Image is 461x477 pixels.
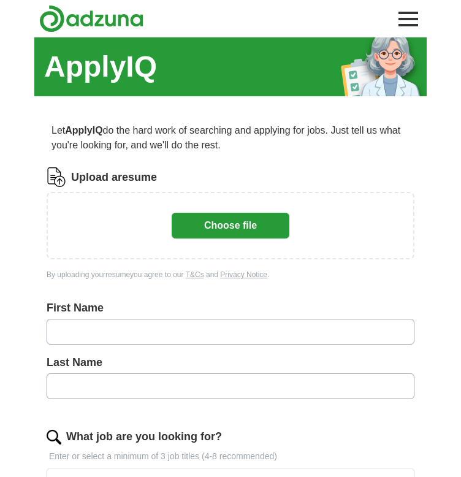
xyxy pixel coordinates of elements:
[71,169,157,186] label: Upload a resume
[44,45,157,89] h1: ApplyIQ
[47,430,61,445] img: search.png
[47,118,414,158] p: Let do the hard work of searching and applying for jobs. Just tell us what you're looking for, an...
[39,5,143,32] img: Adzuna logo
[220,270,267,279] a: Privacy Notice
[47,450,414,463] p: Enter or select a minimum of 3 job titles (4-8 recommended)
[47,269,414,280] div: By uploading your resume you agree to our and .
[47,300,414,316] label: First Name
[172,213,289,238] button: Choose file
[66,429,222,445] label: What job are you looking for?
[395,6,422,32] button: Toggle main navigation menu
[65,125,102,135] strong: ApplyIQ
[47,354,414,371] label: Last Name
[186,270,204,279] a: T&Cs
[47,167,66,187] img: CV Icon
